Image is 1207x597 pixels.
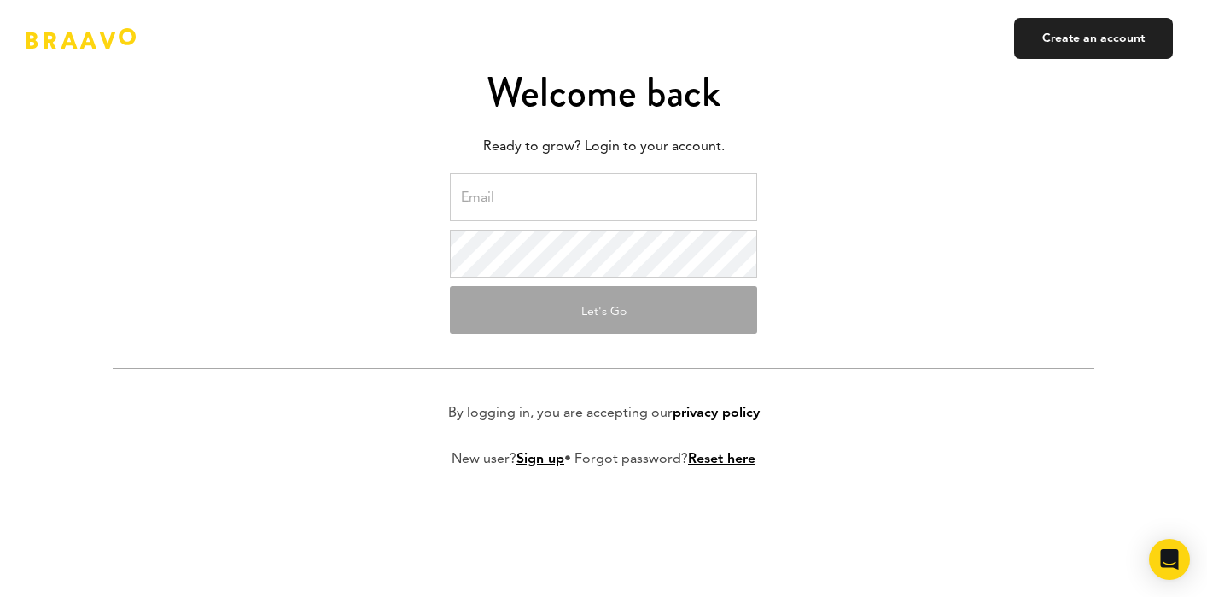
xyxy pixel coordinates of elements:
[36,12,97,27] span: Support
[452,449,755,470] p: New user? • Forgot password?
[487,63,720,121] span: Welcome back
[450,173,757,221] input: Email
[450,286,757,334] button: Let's Go
[1014,18,1173,59] a: Create an account
[516,453,564,466] a: Sign up
[688,453,755,466] a: Reset here
[1149,539,1190,580] div: Open Intercom Messenger
[673,407,760,420] a: privacy policy
[113,134,1094,160] p: Ready to grow? Login to your account.
[448,403,760,424] p: By logging in, you are accepting our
